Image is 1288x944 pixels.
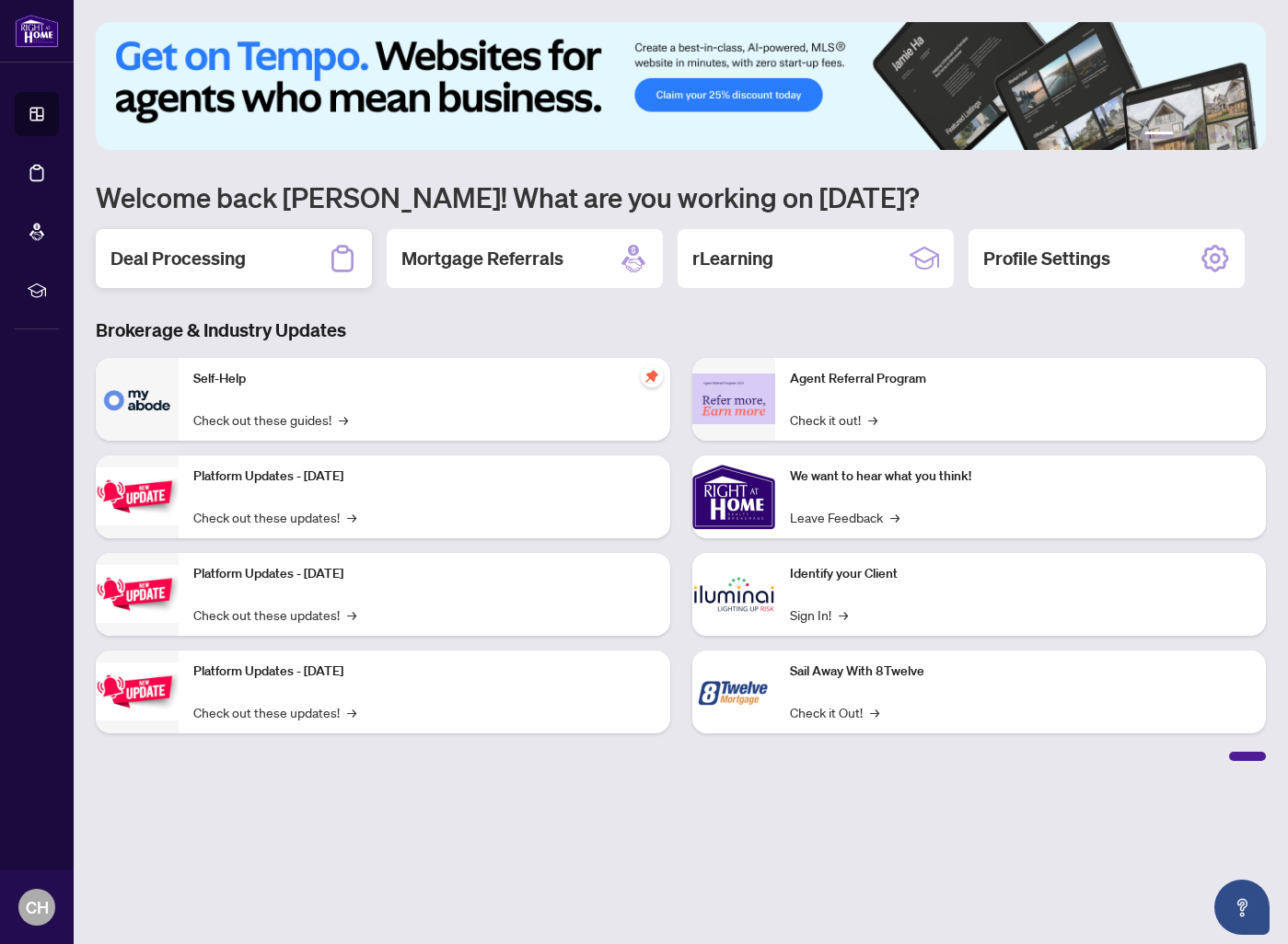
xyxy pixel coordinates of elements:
img: Agent Referral Program [692,374,775,424]
img: Sail Away With 8Twelve [692,650,775,733]
span: → [347,702,356,722]
span: → [890,507,899,527]
h2: Deal Processing [110,246,246,271]
p: Sail Away With 8Twelve [790,662,1252,682]
span: pushpin [641,365,663,387]
p: Platform Updates - [DATE] [193,564,656,584]
img: Platform Updates - June 23, 2025 [96,662,179,720]
button: 3 [1196,132,1203,139]
button: 6 [1240,132,1247,139]
img: Platform Updates - July 21, 2025 [96,467,179,525]
p: Agent Referral Program [790,369,1252,389]
img: Self-Help [96,358,179,441]
span: CH [26,894,49,920]
a: Leave Feedback→ [790,507,899,527]
img: We want to hear what you think! [692,455,775,538]
img: logo [15,14,59,48]
a: Check it out!→ [790,409,877,430]
p: Platform Updates - [DATE] [193,466,656,487]
button: Open asap [1214,880,1270,935]
span: → [868,409,877,430]
a: Sign In!→ [790,604,848,625]
p: Identify your Client [790,564,1252,584]
img: Slide 0 [96,22,1266,150]
button: 1 [1144,132,1174,139]
h3: Brokerage & Industry Updates [96,317,1266,343]
p: Self-Help [193,369,656,389]
a: Check out these updates!→ [193,507,356,527]
a: Check it Out!→ [790,702,879,722]
img: Identify your Client [692,553,775,636]
button: 4 [1211,132,1218,139]
span: → [839,604,848,625]
img: Platform Updates - July 8, 2025 [96,565,179,623]
h2: rLearning [692,246,773,271]
p: We want to hear what you think! [790,466,1252,487]
button: 5 [1225,132,1233,139]
p: Platform Updates - [DATE] [193,662,656,682]
a: Check out these updates!→ [193,702,356,722]
h2: Profile Settings [983,246,1110,271]
button: 2 [1181,132,1189,139]
h2: Mortgage Referrals [401,246,563,271]
a: Check out these updates!→ [193,604,356,625]
span: → [870,702,879,722]
h1: Welcome back [PERSON_NAME]! What are you working on [DATE]? [96,179,1266,214]
a: Check out these guides!→ [193,409,348,430]
span: → [347,507,356,527]
span: → [347,604,356,625]
span: → [339,409,348,430]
